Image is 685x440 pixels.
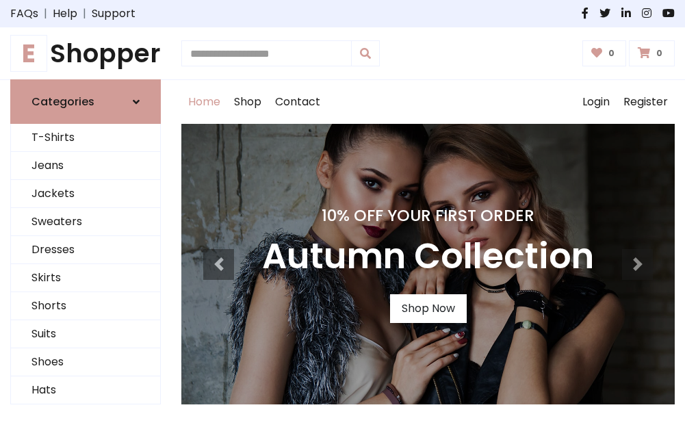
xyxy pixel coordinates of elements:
[10,79,161,124] a: Categories
[11,208,160,236] a: Sweaters
[629,40,675,66] a: 0
[11,348,160,376] a: Shoes
[38,5,53,22] span: |
[10,38,161,68] a: EShopper
[653,47,666,60] span: 0
[11,292,160,320] a: Shorts
[605,47,618,60] span: 0
[77,5,92,22] span: |
[11,264,160,292] a: Skirts
[10,38,161,68] h1: Shopper
[11,152,160,180] a: Jeans
[227,80,268,124] a: Shop
[11,236,160,264] a: Dresses
[31,95,94,108] h6: Categories
[390,294,467,323] a: Shop Now
[11,376,160,404] a: Hats
[262,206,594,225] h4: 10% Off Your First Order
[11,124,160,152] a: T-Shirts
[576,80,617,124] a: Login
[617,80,675,124] a: Register
[10,35,47,72] span: E
[11,320,160,348] a: Suits
[262,236,594,278] h3: Autumn Collection
[53,5,77,22] a: Help
[268,80,327,124] a: Contact
[10,5,38,22] a: FAQs
[582,40,627,66] a: 0
[11,180,160,208] a: Jackets
[92,5,135,22] a: Support
[181,80,227,124] a: Home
